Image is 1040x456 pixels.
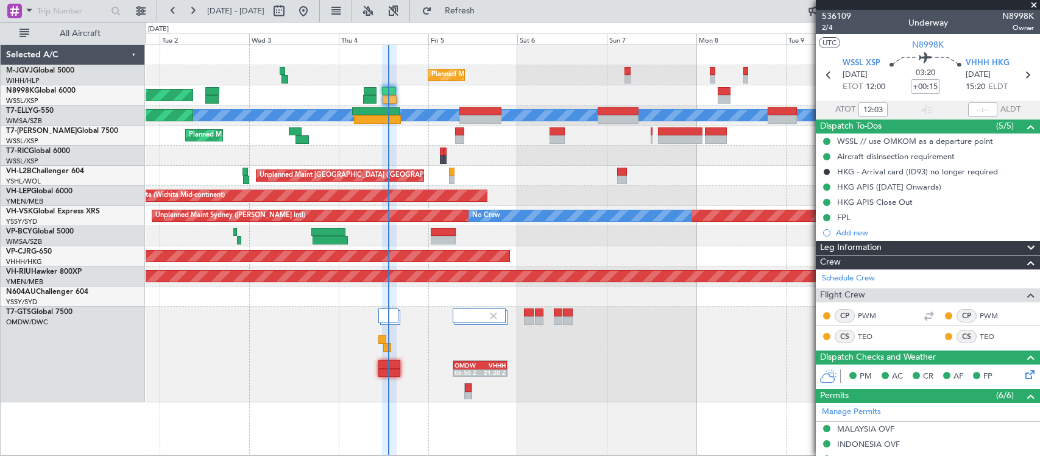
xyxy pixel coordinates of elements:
div: Unplanned Maint Wichita (Wichita Mid-continent) [74,187,225,205]
span: M-JGVJ [6,67,33,74]
span: T7-ELLY [6,107,33,115]
span: N8998K [1002,10,1034,23]
span: (5/5) [996,119,1014,132]
a: T7-[PERSON_NAME]Global 7500 [6,127,118,135]
a: YMEN/MEB [6,277,43,287]
a: VP-CJRG-650 [6,248,52,255]
span: N8998K [912,38,944,51]
span: [DATE] - [DATE] [207,5,264,16]
div: HKG APIS ([DATE] Onwards) [837,182,941,192]
span: ATOT [835,104,855,116]
a: T7-GTSGlobal 7500 [6,308,73,316]
div: Planned Maint Dubai (Al Maktoum Intl) [189,126,309,144]
span: Refresh [434,7,486,15]
span: VH-L2B [6,168,32,175]
button: All Aircraft [13,24,132,43]
a: T7-ELLYG-550 [6,107,54,115]
a: OMDW/DWC [6,318,48,327]
span: FP [983,371,992,383]
a: WMSA/SZB [6,237,42,246]
div: Fri 5 [428,34,518,45]
input: Trip Number [37,2,107,20]
div: [DATE] [148,24,169,35]
a: WSSL/XSP [6,157,38,166]
div: HKG - Arrival card (ID93) no longer required [837,166,998,177]
div: Underway [908,16,948,29]
span: N604AU [6,288,36,296]
div: No Crew [472,207,500,225]
a: WIHH/HLP [6,76,40,85]
span: VHHH HKG [966,57,1010,69]
a: WSSL/XSP [6,96,38,105]
div: Aircraft disinsection requirement [837,151,955,162]
span: VH-VSK [6,208,33,215]
div: Mon 8 [696,34,786,45]
span: VH-RIU [6,268,31,276]
a: VH-VSKGlobal Express XRS [6,208,100,215]
input: --:-- [968,102,997,117]
span: 15:20 [966,81,985,93]
div: INDONESIA OVF [837,439,900,449]
span: T7-GTS [6,308,31,316]
span: PM [860,371,872,383]
div: CS [835,330,855,343]
span: Leg Information [820,241,882,255]
span: AC [892,371,903,383]
a: Manage Permits [822,406,881,418]
a: WMSA/SZB [6,116,42,126]
a: N8998KGlobal 6000 [6,87,76,94]
a: WSSL/XSP [6,137,38,146]
span: Flight Crew [820,288,865,302]
a: YSSY/SYD [6,217,37,226]
span: Permits [820,389,849,403]
a: VP-BCYGlobal 5000 [6,228,74,235]
span: 2/4 [822,23,851,33]
span: N8998K [6,87,34,94]
span: VP-CJR [6,248,31,255]
input: --:-- [858,102,888,117]
a: M-JGVJGlobal 5000 [6,67,74,74]
div: Tue 2 [160,34,249,45]
div: FPL [837,212,851,223]
div: Unplanned Maint Sydney ([PERSON_NAME] Intl) [155,207,305,225]
a: TEO [980,331,1007,342]
a: PWM [980,310,1007,321]
span: Owner [1002,23,1034,33]
a: VH-RIUHawker 800XP [6,268,82,276]
span: Dispatch To-Dos [820,119,882,134]
div: Planned Maint [GEOGRAPHIC_DATA] (Seletar) [431,66,575,84]
a: N604AUChallenger 604 [6,288,88,296]
span: T7-RIC [6,148,29,155]
span: ALDT [1000,104,1021,116]
span: WSSL XSP [843,57,880,69]
span: CR [923,371,933,383]
span: ETOT [843,81,863,93]
button: UTC [819,37,840,48]
span: [DATE] [966,69,991,81]
div: Thu 4 [339,34,428,45]
a: YSSY/SYD [6,297,37,307]
div: 06:50 Z [455,369,480,376]
div: VHHH [480,362,506,369]
a: VH-L2BChallenger 604 [6,168,84,175]
div: Add new [836,227,1034,238]
a: PWM [858,310,885,321]
a: YMEN/MEB [6,197,43,206]
span: AF [953,371,963,383]
div: CS [957,330,977,343]
div: Wed 3 [249,34,339,45]
div: CP [835,309,855,322]
span: [DATE] [843,69,868,81]
div: 21:20 Z [480,369,506,376]
a: VH-LEPGlobal 6000 [6,188,73,195]
div: Sat 6 [517,34,607,45]
span: Dispatch Checks and Weather [820,351,936,365]
span: All Aircraft [32,29,129,38]
span: VP-BCY [6,228,32,235]
div: Sun 7 [607,34,696,45]
a: T7-RICGlobal 6000 [6,148,70,155]
a: VHHH/HKG [6,257,42,266]
span: 12:00 [866,81,885,93]
span: (6/6) [996,389,1014,402]
a: Schedule Crew [822,273,875,285]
